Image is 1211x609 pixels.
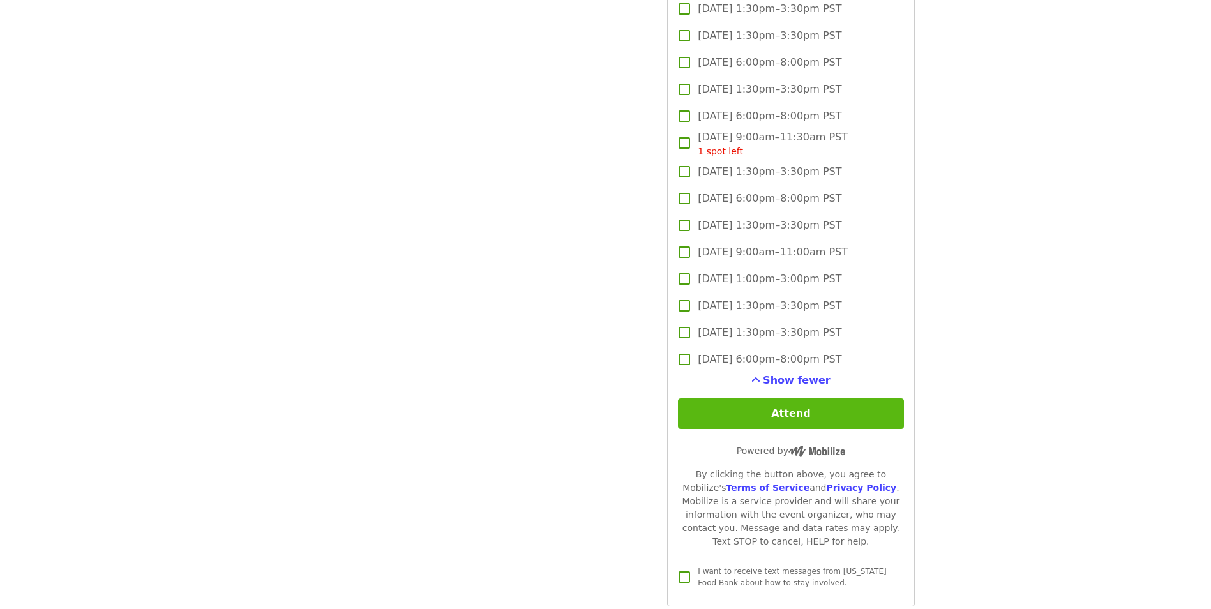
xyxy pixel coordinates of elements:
div: By clicking the button above, you agree to Mobilize's and . Mobilize is a service provider and wi... [678,468,903,548]
span: [DATE] 1:30pm–3:30pm PST [698,82,841,97]
span: [DATE] 1:30pm–3:30pm PST [698,164,841,179]
span: [DATE] 1:30pm–3:30pm PST [698,218,841,233]
span: I want to receive text messages from [US_STATE] Food Bank about how to stay involved. [698,567,886,587]
span: [DATE] 1:00pm–3:00pm PST [698,271,841,287]
span: [DATE] 6:00pm–8:00pm PST [698,191,841,206]
img: Powered by Mobilize [788,446,845,457]
button: Attend [678,398,903,429]
button: See more timeslots [751,373,831,388]
span: [DATE] 6:00pm–8:00pm PST [698,109,841,124]
span: [DATE] 1:30pm–3:30pm PST [698,325,841,340]
span: [DATE] 1:30pm–3:30pm PST [698,1,841,17]
span: [DATE] 6:00pm–8:00pm PST [698,352,841,367]
a: Terms of Service [726,483,809,493]
span: [DATE] 9:00am–11:00am PST [698,244,848,260]
span: Powered by [737,446,845,456]
span: Show fewer [763,374,831,386]
a: Privacy Policy [826,483,896,493]
span: [DATE] 6:00pm–8:00pm PST [698,55,841,70]
span: [DATE] 9:00am–11:30am PST [698,130,848,158]
span: [DATE] 1:30pm–3:30pm PST [698,28,841,43]
span: [DATE] 1:30pm–3:30pm PST [698,298,841,313]
span: 1 spot left [698,146,743,156]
